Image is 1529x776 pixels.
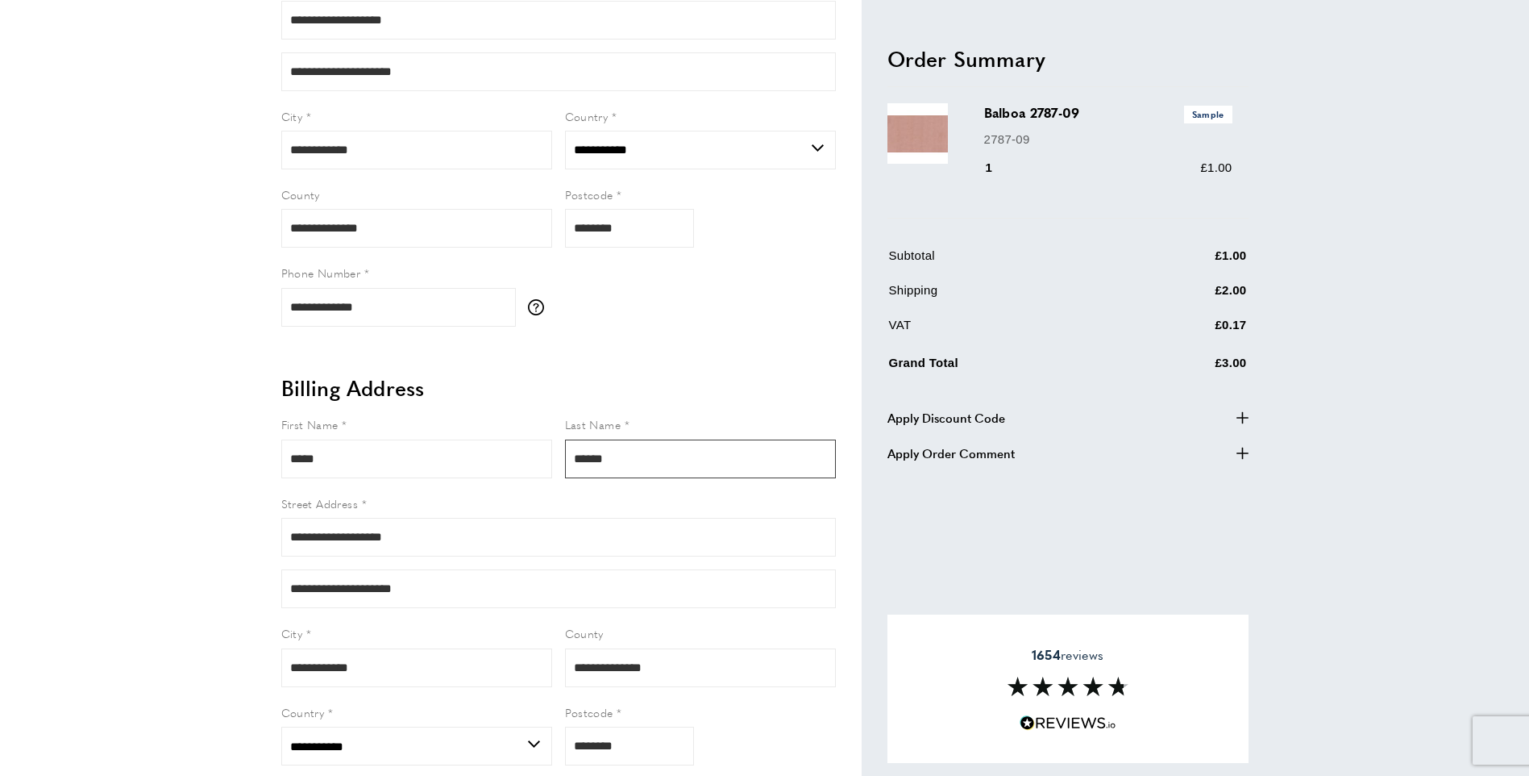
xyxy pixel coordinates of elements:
td: £0.17 [1136,315,1247,347]
td: Shipping [889,281,1134,312]
button: More information [528,299,552,315]
h3: Balboa 2787-09 [984,103,1232,123]
td: £3.00 [1136,350,1247,385]
td: Grand Total [889,350,1134,385]
span: Last Name [565,416,621,432]
h2: Order Summary [887,44,1249,73]
span: Phone Number [281,265,361,281]
span: First Name [281,416,339,432]
img: Reviews section [1008,677,1128,696]
p: 2787-09 [984,129,1232,148]
span: Sample [1184,106,1232,123]
span: £1.00 [1200,161,1232,174]
span: Country [281,704,325,720]
img: Reviews.io 5 stars [1020,716,1116,731]
span: reviews [1032,647,1103,663]
span: Country [565,108,609,124]
span: Street Address [281,495,359,511]
span: City [281,625,303,641]
span: Apply Order Comment [887,443,1015,462]
strong: 1654 [1032,645,1061,664]
td: VAT [889,315,1134,347]
div: 1 [984,158,1016,177]
img: Balboa 2787-09 [887,103,948,164]
span: Postcode [565,186,613,202]
span: County [565,625,604,641]
span: City [281,108,303,124]
td: £1.00 [1136,246,1247,277]
h2: Billing Address [281,373,836,403]
span: Postcode [565,704,613,720]
span: Apply Discount Code [887,407,1005,427]
td: £2.00 [1136,281,1247,312]
span: County [281,186,320,202]
td: Subtotal [889,246,1134,277]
